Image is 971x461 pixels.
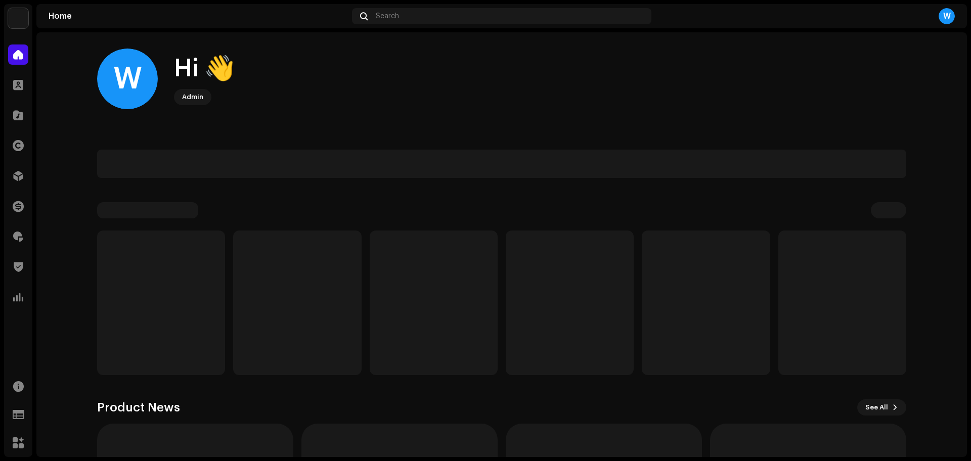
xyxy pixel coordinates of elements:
span: Search [376,12,399,20]
button: See All [857,399,906,416]
div: W [97,49,158,109]
div: Admin [182,91,203,103]
div: Hi 👋 [174,53,235,85]
h3: Product News [97,399,180,416]
div: W [939,8,955,24]
div: Home [49,12,348,20]
span: See All [865,397,888,418]
img: 64f15ab7-a28a-4bb5-a164-82594ec98160 [8,8,28,28]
